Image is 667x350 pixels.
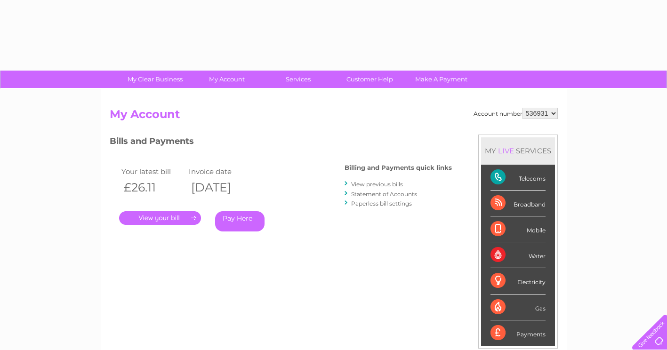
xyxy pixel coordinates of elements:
h2: My Account [110,108,558,126]
div: Telecoms [490,165,546,191]
div: MY SERVICES [481,137,555,164]
div: Gas [490,294,546,320]
td: Invoice date [186,165,254,178]
a: . [119,211,201,225]
th: £26.11 [119,178,187,197]
a: Paperless bill settings [351,200,412,207]
a: Pay Here [215,211,265,231]
a: Services [259,71,337,88]
a: My Account [188,71,265,88]
a: Customer Help [331,71,409,88]
h3: Bills and Payments [110,135,452,151]
h4: Billing and Payments quick links [345,164,452,171]
div: Electricity [490,268,546,294]
div: Water [490,242,546,268]
a: My Clear Business [116,71,194,88]
div: Mobile [490,216,546,242]
div: Broadband [490,191,546,216]
a: Statement of Accounts [351,191,417,198]
th: [DATE] [186,178,254,197]
div: Payments [490,320,546,346]
a: View previous bills [351,181,403,188]
div: Account number [474,108,558,119]
div: LIVE [496,146,516,155]
td: Your latest bill [119,165,187,178]
a: Make A Payment [402,71,480,88]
